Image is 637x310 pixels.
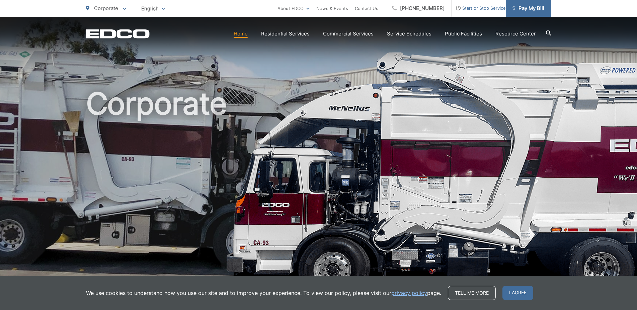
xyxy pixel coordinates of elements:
[277,4,310,12] a: About EDCO
[86,289,441,297] p: We use cookies to understand how you use our site and to improve your experience. To view our pol...
[445,30,482,38] a: Public Facilities
[136,3,170,14] span: English
[234,30,248,38] a: Home
[448,286,496,300] a: Tell me more
[502,286,533,300] span: I agree
[261,30,310,38] a: Residential Services
[323,30,374,38] a: Commercial Services
[316,4,348,12] a: News & Events
[86,87,551,299] h1: Corporate
[94,5,118,11] span: Corporate
[495,30,536,38] a: Resource Center
[512,4,544,12] span: Pay My Bill
[355,4,378,12] a: Contact Us
[86,29,150,38] a: EDCD logo. Return to the homepage.
[387,30,431,38] a: Service Schedules
[391,289,427,297] a: privacy policy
